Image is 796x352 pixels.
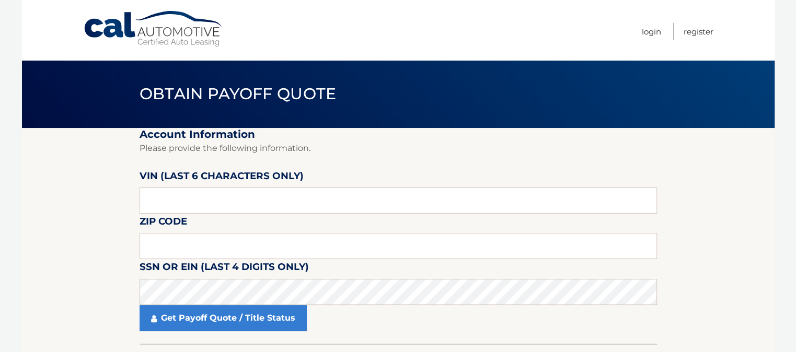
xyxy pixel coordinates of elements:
span: Obtain Payoff Quote [140,84,337,103]
p: Please provide the following information. [140,141,657,156]
a: Cal Automotive [83,10,224,48]
a: Get Payoff Quote / Title Status [140,305,307,331]
label: SSN or EIN (last 4 digits only) [140,259,309,278]
label: Zip Code [140,214,187,233]
label: VIN (last 6 characters only) [140,168,304,187]
h2: Account Information [140,128,657,141]
a: Register [684,23,713,40]
a: Login [642,23,661,40]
